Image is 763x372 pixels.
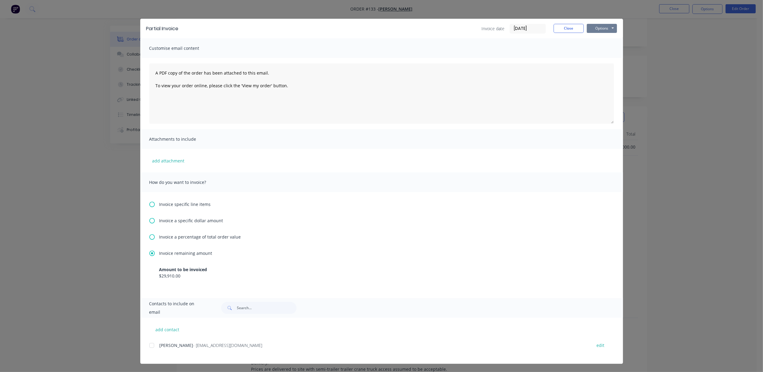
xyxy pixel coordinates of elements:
button: Options [587,24,617,33]
span: How do you want to invoice? [149,178,216,187]
div: Amount to be invoiced [159,266,604,273]
span: Invoice a specific dollar amount [159,217,223,224]
span: Customise email content [149,44,216,53]
span: Contacts to include on email [149,300,206,316]
textarea: A PDF copy of the order has been attached to this email. To view your order online, please click ... [149,63,614,124]
span: Invoice date [482,25,505,32]
div: $29,910.00 [159,273,604,279]
button: edit [593,341,608,349]
input: Search... [237,302,297,314]
button: add attachment [149,156,188,165]
button: add contact [149,325,186,334]
button: Close [554,24,584,33]
span: Invoice remaining amount [159,250,212,256]
span: - [EMAIL_ADDRESS][DOMAIN_NAME] [193,342,262,348]
div: Partial Invoice [146,25,179,32]
span: [PERSON_NAME] [160,342,193,348]
span: Attachments to include [149,135,216,143]
span: Invoice specific line items [159,201,211,207]
span: Invoice a percentage of total order value [159,234,241,240]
